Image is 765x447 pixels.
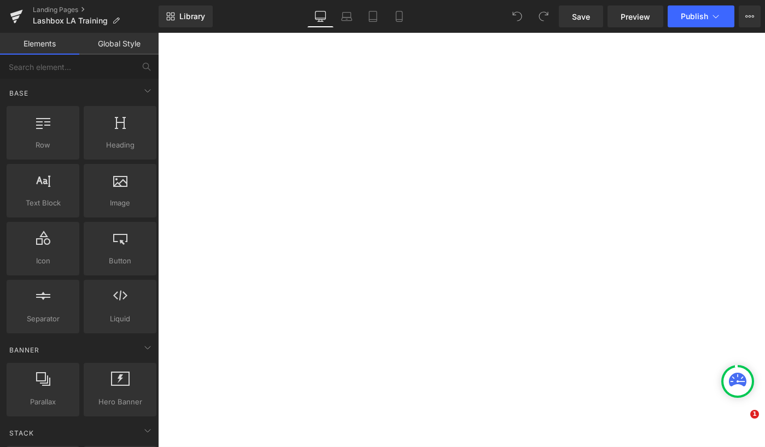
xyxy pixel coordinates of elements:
[10,255,76,267] span: Icon
[87,255,153,267] span: Button
[608,5,663,27] a: Preview
[159,5,213,27] a: New Library
[386,5,412,27] a: Mobile
[728,410,754,436] iframe: Intercom live chat
[10,139,76,151] span: Row
[572,11,590,22] span: Save
[360,5,386,27] a: Tablet
[8,345,40,355] span: Banner
[750,410,759,419] span: 1
[506,5,528,27] button: Undo
[179,11,205,21] span: Library
[8,428,35,438] span: Stack
[87,139,153,151] span: Heading
[533,5,554,27] button: Redo
[668,5,734,27] button: Publish
[681,12,708,21] span: Publish
[10,197,76,209] span: Text Block
[739,5,761,27] button: More
[334,5,360,27] a: Laptop
[307,5,334,27] a: Desktop
[621,11,650,22] span: Preview
[10,396,76,408] span: Parallax
[79,33,159,55] a: Global Style
[10,313,76,325] span: Separator
[33,5,159,14] a: Landing Pages
[8,88,30,98] span: Base
[87,313,153,325] span: Liquid
[87,396,153,408] span: Hero Banner
[33,16,108,25] span: Lashbox LA Training
[87,197,153,209] span: Image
